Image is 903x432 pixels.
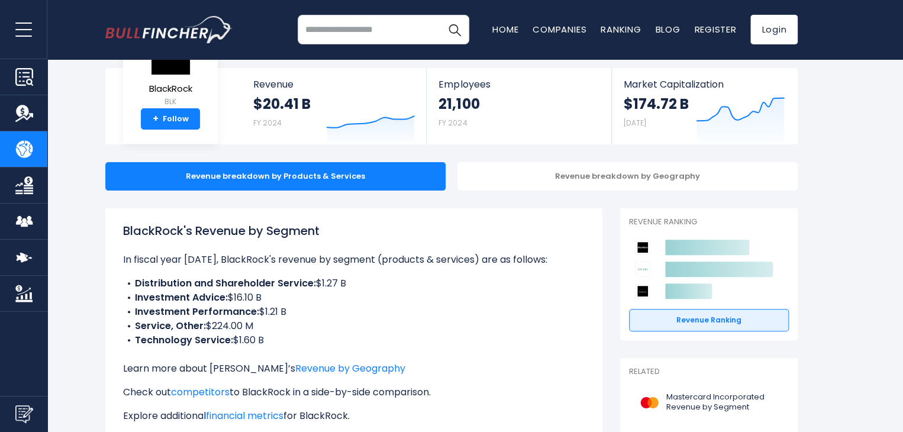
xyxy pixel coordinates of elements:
small: BLK [149,96,192,107]
a: Login [750,15,798,44]
span: BlackRock [149,84,192,94]
img: MA logo [636,389,663,416]
img: Apollo Global Management competitors logo [635,262,650,277]
li: $1.21 B [123,305,585,319]
a: Revenue $20.41 B FY 2024 [241,68,427,144]
a: Home [492,23,518,36]
a: Go to homepage [105,16,233,43]
small: [DATE] [624,118,646,128]
a: BlackRock BLK [149,35,193,109]
b: Technology Service: [135,333,233,347]
a: Revenue by Geography [295,362,405,375]
span: Revenue [253,79,415,90]
div: Revenue breakdown by Products & Services [105,162,446,191]
a: Mastercard Incorporated Revenue by Segment [629,386,789,419]
strong: + [153,114,159,124]
a: financial metrics [206,409,283,423]
p: Learn more about [PERSON_NAME]’s [123,362,585,376]
p: Related [629,367,789,377]
img: bullfincher logo [105,16,233,43]
li: $16.10 B [123,291,585,305]
img: Blackstone competitors logo [635,283,650,299]
b: Distribution and Shareholder Service: [135,276,316,290]
small: FY 2024 [438,118,467,128]
span: Employees [438,79,599,90]
strong: $174.72 B [624,95,689,113]
p: In fiscal year [DATE], BlackRock's revenue by segment (products & services) are as follows: [123,253,585,267]
strong: $20.41 B [253,95,311,113]
h1: BlackRock's Revenue by Segment [123,222,585,240]
p: Revenue Ranking [629,217,789,227]
a: +Follow [141,108,200,130]
b: Service, Other: [135,319,206,333]
b: Investment Advice: [135,291,228,304]
strong: 21,100 [438,95,479,113]
a: Market Capitalization $174.72 B [DATE] [612,68,796,144]
p: Check out to BlackRock in a side-by-side comparison. [123,385,585,399]
li: $1.60 B [123,333,585,347]
img: BlackRock competitors logo [635,240,650,255]
li: $224.00 M [123,319,585,333]
div: Revenue breakdown by Geography [457,162,798,191]
span: Mastercard Incorporated Revenue by Segment [666,392,782,412]
p: Explore additional for BlackRock. [123,409,585,423]
span: Market Capitalization [624,79,785,90]
button: Search [440,15,469,44]
a: Blog [655,23,680,36]
li: $1.27 B [123,276,585,291]
small: FY 2024 [253,118,282,128]
a: Companies [533,23,586,36]
a: Employees 21,100 FY 2024 [427,68,611,144]
a: competitors [171,385,230,399]
a: Ranking [601,23,641,36]
a: Register [694,23,736,36]
b: Investment Performance: [135,305,259,318]
a: Revenue Ranking [629,309,789,331]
